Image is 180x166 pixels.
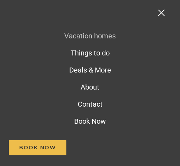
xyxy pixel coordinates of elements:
a: Vacation homes [60,27,120,44]
a: Contact [73,96,107,113]
span: Book Now [74,117,106,125]
a: Book Now [70,113,110,130]
span: Vacation homes [64,32,116,40]
span: Book Now [19,145,56,151]
a: Things to do [66,44,114,61]
span: Contact [78,100,103,108]
span: Things to do [71,49,110,57]
a: Toggle Menu [150,10,178,16]
span: About [81,83,99,91]
span: Deals & More [69,66,111,74]
a: Book Now [9,140,66,155]
a: Deals & More [65,61,115,79]
a: About [76,79,104,96]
